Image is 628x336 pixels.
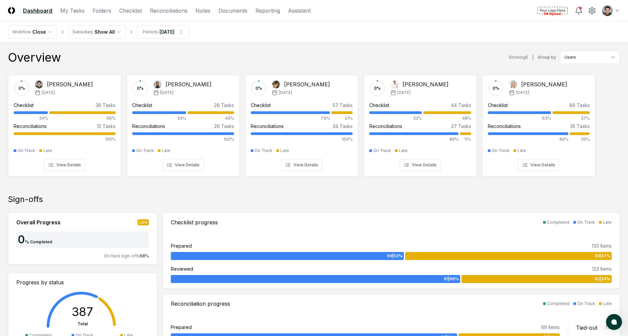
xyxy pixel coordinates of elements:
div: % Completed [25,239,52,245]
button: View Details [162,159,204,171]
img: Logo [8,7,15,14]
img: Fausto Lucero [154,80,161,88]
div: Late [517,148,526,154]
div: [DATE] [159,28,174,35]
div: 34 Tasks [333,123,353,130]
a: 0%Arthur Cook[PERSON_NAME][DATE]Checklist38 Tasks34%66%Reconciliations12 Tasks100%On TrackLateVie... [8,69,121,177]
div: 80% [488,136,568,142]
div: Sign-offs [8,194,620,205]
div: Late [603,219,612,225]
div: Overview [8,51,61,64]
div: 12 Tasks [97,123,116,130]
div: Late [162,148,170,154]
div: Checklist [132,102,152,109]
div: 48% [423,115,471,121]
div: 52% [369,115,422,121]
div: [PERSON_NAME] [521,80,567,88]
img: TB Upload Demo logo [535,5,569,16]
button: Periods[DATE] [137,25,189,39]
div: Late [138,219,149,225]
div: Prepared [171,242,192,249]
a: Reporting [255,7,280,15]
div: [PERSON_NAME] [165,80,211,88]
div: Reconciliation progress [171,300,230,308]
img: Arthur Cook [35,80,43,88]
a: Documents [218,7,247,15]
label: Group by [538,55,556,59]
span: On track sign-offs [104,253,140,258]
div: Overall Progress [16,218,61,226]
button: View Details [281,159,322,171]
a: Folders [93,7,111,15]
div: Checklist [488,102,508,109]
span: [DATE] [160,90,173,96]
div: Reconciliations [132,123,165,130]
span: 69 | 53 % [387,253,403,259]
div: 20% [570,136,590,142]
a: 0%Shelby Cooper[PERSON_NAME][DATE]Checklist86 Tasks63%37%Reconciliations35 Tasks80%20%On TrackLat... [482,69,595,177]
div: 86 Tasks [569,102,590,109]
div: Reconciliations [251,123,284,130]
img: Jonas Reyes [391,80,399,88]
div: On Track [577,219,595,225]
div: [PERSON_NAME] [47,80,93,88]
img: d09822cc-9b6d-4858-8d66-9570c114c672_298d096e-1de5-4289-afae-be4cc58aa7ae.png [602,5,613,16]
div: 89% [369,136,459,142]
a: Notes [195,7,210,15]
button: View Details [400,159,441,171]
div: 63% [488,115,551,121]
a: 0%Fausto Lucero[PERSON_NAME][DATE]Checklist28 Tasks54%46%Reconciliations26 Tasks100%On TrackLateV... [127,69,240,177]
div: 1 % [605,324,612,332]
div: Reconciliations [369,123,402,130]
button: View Details [44,159,85,171]
div: Periods [143,29,158,35]
div: Late [399,148,408,154]
a: My Tasks [60,7,85,15]
div: 26 Tasks [214,123,234,130]
div: Tied-out [576,324,597,332]
div: On Track [136,148,154,154]
nav: breadcrumb [8,25,189,39]
div: Reviewed [171,265,193,272]
div: Reconciliations [488,123,521,130]
div: 21% [331,115,353,121]
span: [DATE] [397,90,411,96]
div: | [532,54,534,61]
a: Checklist [119,7,142,15]
div: Showing 5 [509,54,528,60]
div: On Track [18,148,35,154]
div: 79% [251,115,330,121]
div: 54% [132,115,186,121]
div: On Track [492,148,509,154]
div: Reconciliations [14,123,47,130]
div: 130 Items [592,242,612,249]
div: Late [280,148,289,154]
div: On Track [373,148,391,154]
div: On Track [577,301,595,307]
div: Late [603,301,612,307]
span: 42 | 34 % [594,276,610,282]
div: 28 Tasks [214,102,234,109]
div: [PERSON_NAME] [403,80,449,88]
div: 46% [187,115,234,121]
a: Dashboard [23,7,52,15]
div: [PERSON_NAME] [284,80,330,88]
div: Checklist progress [171,218,218,226]
div: 0 [16,234,25,245]
div: Progress by status [16,278,149,286]
div: On Track [255,148,272,154]
div: 100% [132,136,234,142]
div: 44 Tasks [451,102,471,109]
div: 37% [552,115,590,121]
div: 69 Items [541,324,560,331]
img: Shelby Cooper [509,80,517,88]
div: 100% [251,136,353,142]
a: Reconciliations [150,7,187,15]
div: 34% [14,115,48,121]
div: 66% [49,115,116,121]
div: Checklist [369,102,389,109]
a: 0%Jonas Reyes[PERSON_NAME][DATE]Checklist44 Tasks52%48%Reconciliations27 Tasks89%11%On TrackLateV... [364,69,477,177]
span: [DATE] [516,90,529,96]
div: Completed [547,301,569,307]
div: Checklist [251,102,271,109]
